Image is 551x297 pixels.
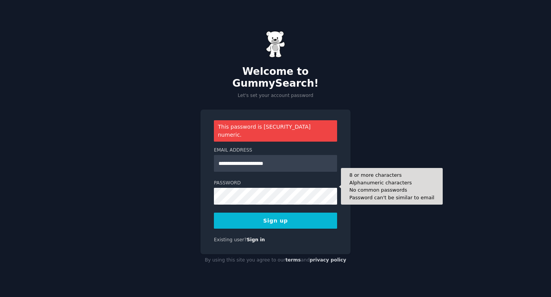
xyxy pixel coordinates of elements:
[285,257,301,263] a: terms
[201,254,350,266] div: By using this site you agree to our and
[201,66,350,90] h2: Welcome to GummySearch!
[214,120,337,142] div: This password is [SECURITY_DATA] numeric.
[201,92,350,99] p: Let's set your account password
[214,180,337,187] label: Password
[247,237,265,242] a: Sign in
[214,237,247,242] span: Existing user?
[214,213,337,229] button: Sign up
[310,257,346,263] a: privacy policy
[266,31,285,58] img: Gummy Bear
[214,147,337,154] label: Email Address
